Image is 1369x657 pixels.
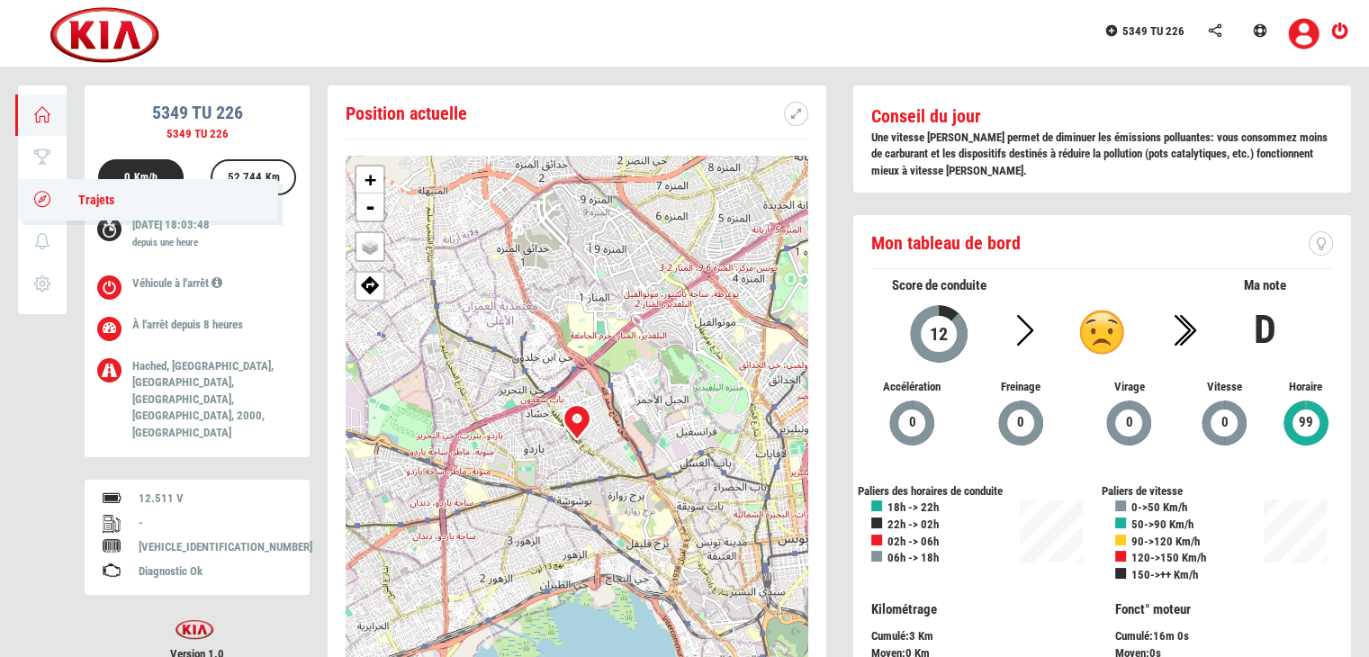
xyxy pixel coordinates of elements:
span: Cumulé [1115,629,1149,643]
img: sayartech-logo.png [165,619,224,640]
span: Vitesse [1197,379,1252,396]
label: Km/h [134,170,158,185]
span: Freinage [979,379,1061,396]
span: Trajets [60,193,114,207]
p: Hached, [GEOGRAPHIC_DATA], [GEOGRAPHIC_DATA], [GEOGRAPHIC_DATA], [GEOGRAPHIC_DATA], 2000, [GEOGRA... [132,358,283,442]
a: Zoom in [356,166,383,193]
span: 0 [1016,412,1025,433]
div: 0 [116,161,166,197]
div: Paliers des horaires de conduite [858,483,1103,500]
span: Ma note [1244,277,1286,293]
b: 22h -> 02h [887,517,939,531]
span: 0 [1220,412,1229,433]
b: 0->50 Km/h [1131,500,1187,514]
span: 99 [1298,412,1314,433]
span: 16m 0s [1153,629,1189,643]
b: 150->++ Km/h [1131,568,1198,581]
b: 50->90 Km/h [1131,517,1193,531]
span: 0 [1125,412,1134,433]
div: Diagnostic Ok [139,563,292,580]
span: Km [918,629,933,643]
span: 0 [907,412,916,433]
span: 5349 TU 226 [1122,24,1184,38]
b: D [1254,306,1276,353]
div: 52 744 [220,161,288,197]
span: Mon tableau de bord [871,232,1021,254]
img: d.png [1079,310,1124,355]
div: 12.511 V [139,490,292,508]
a: Zoom out [356,193,383,220]
p: Fonct° moteur [1115,600,1333,619]
div: Paliers de vitesse [1102,483,1346,500]
p: Véhicule à l'arrêt [132,275,283,292]
b: 06h -> 18h [887,551,939,564]
span: Score de conduite [892,277,986,293]
b: 02h -> 06h [887,535,939,548]
span: Afficher ma position sur google map [356,273,383,294]
span: 12 [929,323,949,345]
div: [VEHICLE_IDENTIFICATION_NUMBER] [139,539,292,556]
span: Horaire [1278,379,1333,396]
b: 120->150 Km/h [1131,551,1206,564]
span: Cumulé [871,629,905,643]
p: [DATE] 18:03:48 [132,217,283,254]
b: 18h -> 22h [887,500,939,514]
span: Accélération [871,379,953,396]
div: 5349 TU 226 [85,126,310,143]
span: Position actuelle [346,103,467,124]
span: À l'arrêt [132,318,168,331]
b: Conseil du jour [871,105,981,127]
b: Une vitesse [PERSON_NAME] permet de diminuer les émissions polluantes: vous consommez moins de ca... [871,130,1328,177]
label: Km [266,170,280,185]
label: depuis une heure [132,236,198,250]
img: directions.png [361,274,380,294]
p: Kilométrage [871,600,1089,619]
a: Trajets [18,179,278,220]
b: 5349 TU 226 [152,102,243,123]
div: - [139,515,292,532]
b: 90->120 Km/h [1131,535,1200,548]
span: 3 [909,629,915,643]
span: depuis 8 heures [171,318,243,331]
a: Layers [356,233,383,260]
span: Virage [1088,379,1170,396]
